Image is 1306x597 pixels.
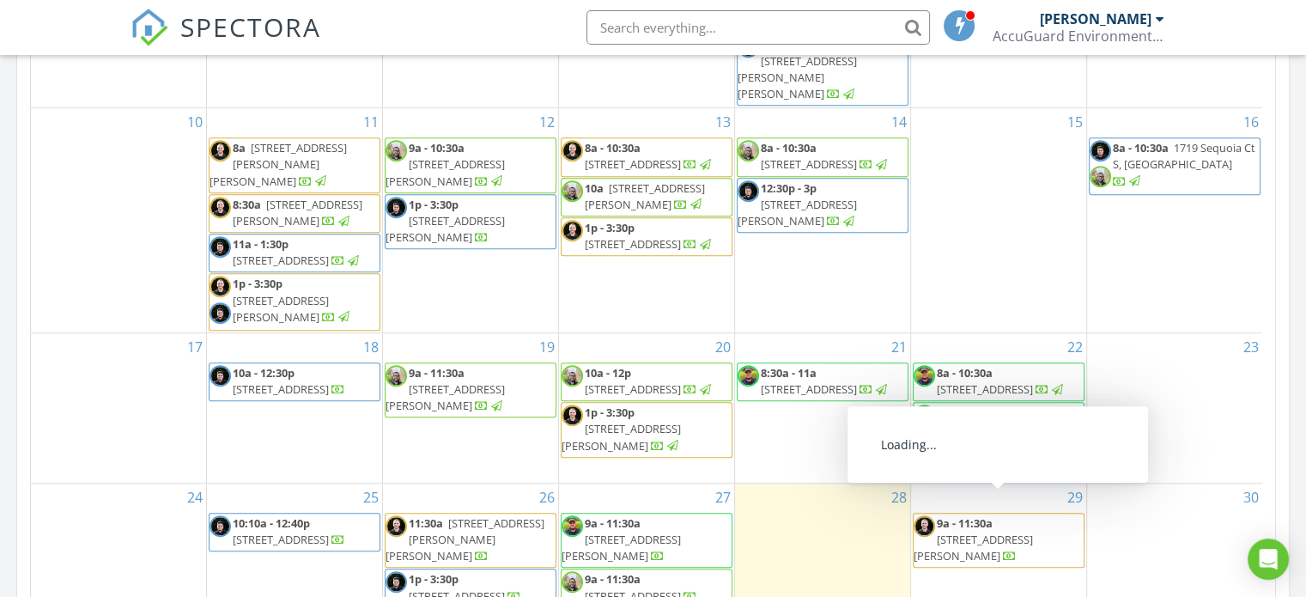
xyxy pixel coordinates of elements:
a: Go to August 29, 2025 [1064,484,1086,511]
span: [STREET_ADDRESS][PERSON_NAME] [233,293,329,325]
img: img_0235.jpg [1090,166,1111,187]
img: img_0235.jpg [562,365,583,387]
a: 8a - 10:30a [STREET_ADDRESS] [561,137,732,176]
td: Go to August 22, 2025 [910,332,1086,483]
a: 11:30a - 2p [STREET_ADDRESS][PERSON_NAME][PERSON_NAME] [738,36,857,101]
td: Go to August 18, 2025 [207,332,383,483]
span: [STREET_ADDRESS][PERSON_NAME] [386,381,505,413]
span: [STREET_ADDRESS] [233,253,329,268]
span: 9a - 11:30a [585,515,641,531]
span: [STREET_ADDRESS] [761,156,857,172]
span: 10a - 12p [585,365,631,381]
a: 8a - 10:30a [STREET_ADDRESS] [937,365,1066,397]
a: 8:30a - 11a [STREET_ADDRESS] [761,365,890,397]
img: img_1683.jpg [914,365,935,387]
input: Search everything... [586,10,930,45]
span: 9a - 10:30a [409,140,465,155]
span: 10a [585,180,604,196]
div: AccuGuard Environmental (CCB # 251546) [993,27,1164,45]
a: 11a - 1:30p [STREET_ADDRESS] [209,234,380,272]
a: 8a [STREET_ADDRESS][PERSON_NAME][PERSON_NAME] [209,137,380,193]
a: 11:30a [STREET_ADDRESS][PERSON_NAME][PERSON_NAME] [386,515,544,563]
a: 8:30a [STREET_ADDRESS][PERSON_NAME] [209,194,380,233]
span: 8a - 10:30a [1113,140,1169,155]
img: img_1683.jpg [562,515,583,537]
a: Go to August 18, 2025 [360,333,382,361]
a: 10a - 12p [STREET_ADDRESS] [561,362,732,401]
div: [PERSON_NAME] [1040,10,1151,27]
span: [STREET_ADDRESS][PERSON_NAME] [585,180,705,212]
a: Go to August 14, 2025 [888,108,910,136]
td: Go to August 14, 2025 [734,108,910,333]
img: richard_head_shot.png [210,236,231,258]
img: img_0235.jpg [914,445,935,466]
img: richard_head_shot.png [386,571,407,593]
span: 1p - 3:30p [409,197,459,212]
span: 12:30p - 3p [937,405,993,420]
img: richard_head_shot.png [738,180,759,202]
a: Go to August 11, 2025 [360,108,382,136]
a: 4p - 6:30p [STREET_ADDRESS] [937,445,1066,477]
td: Go to August 13, 2025 [559,108,735,333]
span: [STREET_ADDRESS][PERSON_NAME] [562,532,681,563]
span: [STREET_ADDRESS] [937,461,1033,477]
td: Go to August 19, 2025 [383,332,559,483]
a: 8:30a - 11a [STREET_ADDRESS] [737,362,908,401]
td: Go to August 10, 2025 [31,108,207,333]
a: 8a - 10:30a [STREET_ADDRESS] [913,362,1084,401]
img: joshdoebler.jpg [210,276,231,297]
a: 12:30p - 3p [STREET_ADDRESS][PERSON_NAME] [738,180,857,228]
span: 9a - 11:30a [937,515,993,531]
img: joshdoebler.jpg [914,515,935,537]
a: Go to August 13, 2025 [712,108,734,136]
img: img_0235.jpg [738,140,759,161]
td: Go to August 20, 2025 [559,332,735,483]
a: 1p - 3:30p [STREET_ADDRESS][PERSON_NAME] [233,276,352,324]
a: Go to August 17, 2025 [184,333,206,361]
a: Go to August 30, 2025 [1240,484,1262,511]
a: Go to August 16, 2025 [1240,108,1262,136]
a: 1p - 3:30p [STREET_ADDRESS][PERSON_NAME] [386,197,505,245]
img: richard_head_shot.png [210,365,231,387]
a: Go to August 12, 2025 [536,108,558,136]
td: Go to August 11, 2025 [207,108,383,333]
td: Go to August 21, 2025 [734,332,910,483]
a: 9a - 11:30a [STREET_ADDRESS][PERSON_NAME] [385,362,556,418]
span: 9a - 11:30a [585,571,641,587]
a: 8a - 10:30a [STREET_ADDRESS] [737,137,908,176]
img: img_1683.jpg [738,365,759,387]
span: 10a - 12:30p [233,365,295,381]
a: 1p - 3:30p [STREET_ADDRESS][PERSON_NAME] [562,405,681,453]
a: 1p - 3:30p [STREET_ADDRESS] [561,217,732,256]
img: joshdoebler.jpg [210,197,231,218]
img: joshdoebler.jpg [562,405,583,426]
span: [STREET_ADDRESS][PERSON_NAME][PERSON_NAME] [210,140,347,188]
img: The Best Home Inspection Software - Spectora [131,9,168,46]
a: Go to August 28, 2025 [888,484,910,511]
span: [STREET_ADDRESS][PERSON_NAME] [562,421,681,453]
span: [STREET_ADDRESS] [585,236,681,252]
a: 10a [STREET_ADDRESS][PERSON_NAME] [561,178,732,216]
span: 10:10a - 12:40p [233,515,310,531]
a: Go to August 20, 2025 [712,333,734,361]
span: 1719 Sequoia Ct S, [GEOGRAPHIC_DATA] [1113,140,1255,172]
a: 10a - 12:30p [STREET_ADDRESS] [209,362,380,401]
a: 11:30a - 2p [STREET_ADDRESS][PERSON_NAME][PERSON_NAME] [737,34,908,106]
span: 8a - 10:30a [585,140,641,155]
td: Go to August 12, 2025 [383,108,559,333]
span: [STREET_ADDRESS] [937,421,1033,436]
a: 8a - 10:30a 1719 Sequoia Ct S, [GEOGRAPHIC_DATA] [1089,137,1260,194]
a: Go to August 22, 2025 [1064,333,1086,361]
span: [STREET_ADDRESS] [937,381,1033,397]
span: 11:30a [409,515,443,531]
span: [STREET_ADDRESS][PERSON_NAME][PERSON_NAME] [386,515,544,563]
img: img_0235.jpg [562,180,583,202]
a: Go to August 10, 2025 [184,108,206,136]
a: Go to August 23, 2025 [1240,333,1262,361]
img: richard_head_shot.png [210,302,231,324]
td: Go to August 23, 2025 [1086,332,1262,483]
td: Go to August 15, 2025 [910,108,1086,333]
a: 11:30a [STREET_ADDRESS][PERSON_NAME][PERSON_NAME] [385,513,556,569]
img: richard_head_shot.png [210,515,231,537]
a: 12:30p - 3p [STREET_ADDRESS] [913,402,1084,441]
